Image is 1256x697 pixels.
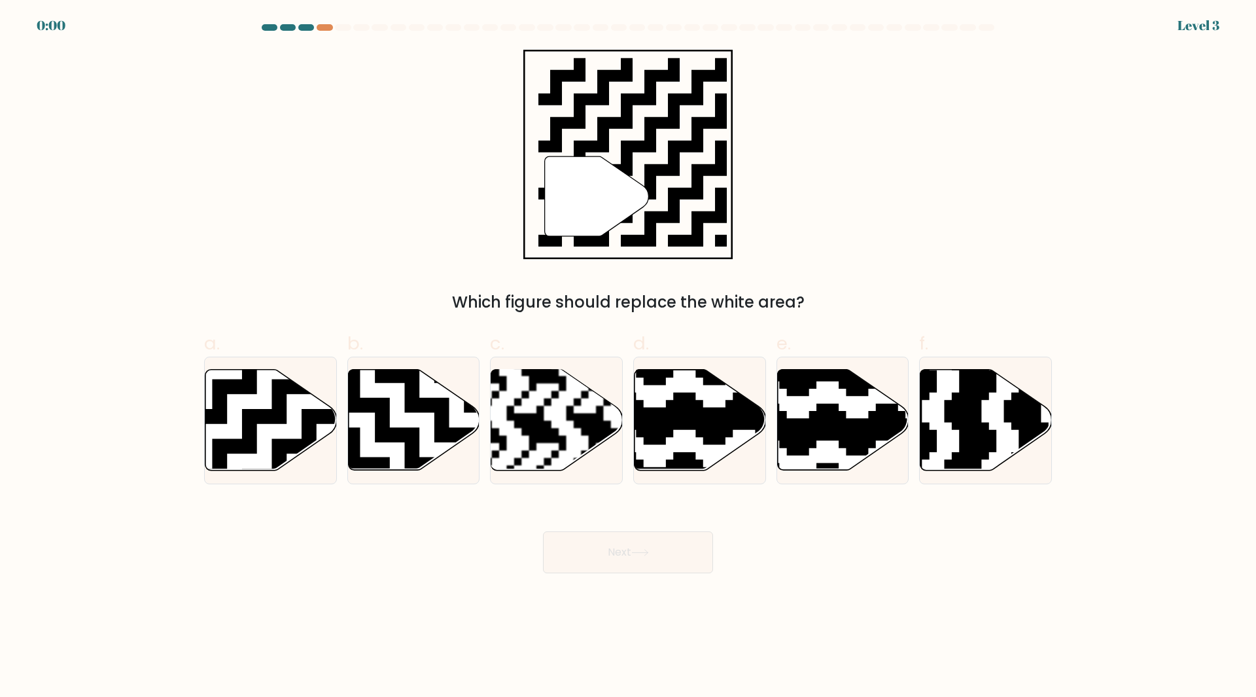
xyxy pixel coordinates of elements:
[490,331,504,356] span: c.
[776,331,791,356] span: e.
[212,291,1044,314] div: Which figure should replace the white area?
[543,531,713,573] button: Next
[919,331,928,356] span: f.
[347,331,363,356] span: b.
[545,156,649,236] g: "
[633,331,649,356] span: d.
[37,16,65,35] div: 0:00
[204,331,220,356] span: a.
[1177,16,1219,35] div: Level 3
